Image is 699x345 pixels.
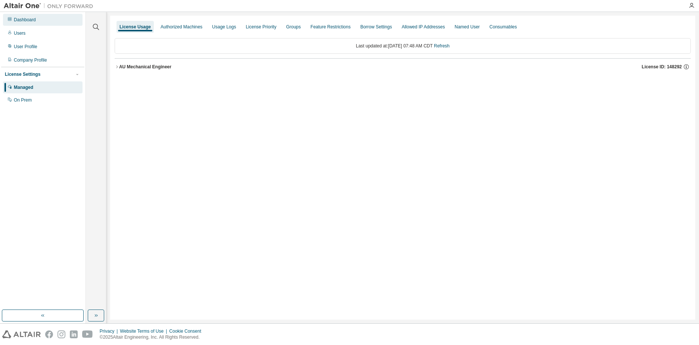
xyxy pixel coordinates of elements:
[286,24,301,30] div: Groups
[169,328,205,334] div: Cookie Consent
[100,334,206,341] p: © 2025 Altair Engineering, Inc. All Rights Reserved.
[115,59,691,75] button: AU Mechanical EngineerLicense ID: 148292
[14,30,25,36] div: Users
[360,24,392,30] div: Borrow Settings
[45,330,53,338] img: facebook.svg
[454,24,479,30] div: Named User
[115,38,691,54] div: Last updated at: [DATE] 07:48 AM CDT
[14,84,33,90] div: Managed
[120,328,169,334] div: Website Terms of Use
[5,71,40,77] div: License Settings
[161,24,202,30] div: Authorized Machines
[212,24,236,30] div: Usage Logs
[119,64,171,70] div: AU Mechanical Engineer
[14,57,47,63] div: Company Profile
[58,330,65,338] img: instagram.svg
[4,2,97,10] img: Altair One
[642,64,682,70] span: License ID: 148292
[2,330,41,338] img: altair_logo.svg
[311,24,351,30] div: Feature Restrictions
[402,24,445,30] div: Allowed IP Addresses
[119,24,151,30] div: License Usage
[14,97,32,103] div: On Prem
[14,17,36,23] div: Dashboard
[246,24,276,30] div: License Priority
[490,24,517,30] div: Consumables
[14,44,37,50] div: User Profile
[434,43,450,49] a: Refresh
[100,328,120,334] div: Privacy
[82,330,93,338] img: youtube.svg
[70,330,78,338] img: linkedin.svg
